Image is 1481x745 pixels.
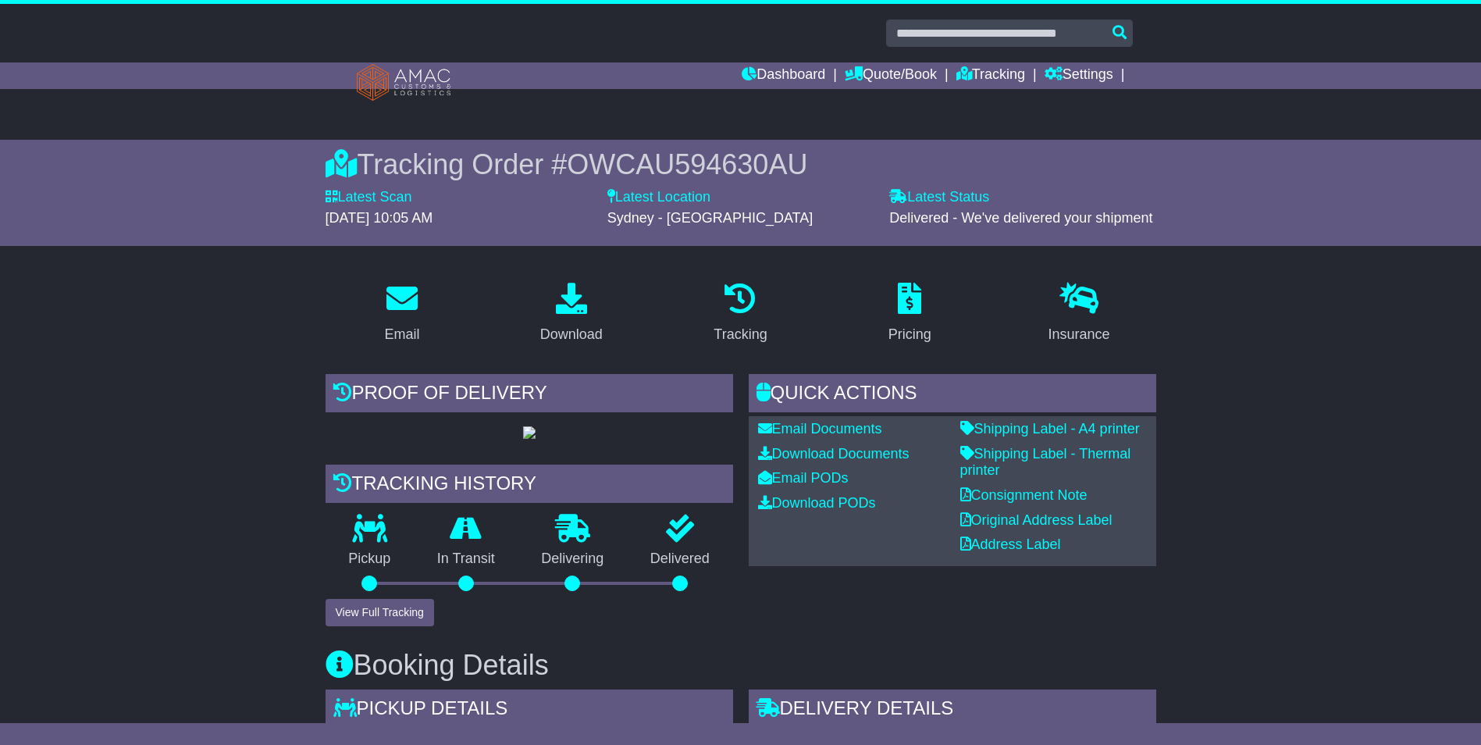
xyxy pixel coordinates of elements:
[960,536,1061,552] a: Address Label
[326,374,733,416] div: Proof of Delivery
[749,374,1156,416] div: Quick Actions
[326,148,1156,181] div: Tracking Order #
[960,487,1088,503] a: Consignment Note
[889,210,1152,226] span: Delivered - We've delivered your shipment
[758,470,849,486] a: Email PODs
[627,551,733,568] p: Delivered
[845,62,937,89] a: Quote/Book
[523,426,536,439] img: GetPodImage
[326,599,434,626] button: View Full Tracking
[607,189,710,206] label: Latest Location
[758,495,876,511] a: Download PODs
[956,62,1025,89] a: Tracking
[878,277,942,351] a: Pricing
[567,148,807,180] span: OWCAU594630AU
[374,277,429,351] a: Email
[888,324,931,345] div: Pricing
[530,277,613,351] a: Download
[889,189,989,206] label: Latest Status
[518,551,628,568] p: Delivering
[326,210,433,226] span: [DATE] 10:05 AM
[326,465,733,507] div: Tracking history
[714,324,767,345] div: Tracking
[1048,324,1110,345] div: Insurance
[414,551,518,568] p: In Transit
[326,551,415,568] p: Pickup
[960,421,1140,437] a: Shipping Label - A4 printer
[703,277,777,351] a: Tracking
[607,210,813,226] span: Sydney - [GEOGRAPHIC_DATA]
[758,421,882,437] a: Email Documents
[1038,277,1120,351] a: Insurance
[326,690,733,732] div: Pickup Details
[384,324,419,345] div: Email
[749,690,1156,732] div: Delivery Details
[960,512,1113,528] a: Original Address Label
[326,189,412,206] label: Latest Scan
[540,324,603,345] div: Download
[1045,62,1113,89] a: Settings
[742,62,825,89] a: Dashboard
[960,446,1131,479] a: Shipping Label - Thermal printer
[326,650,1156,681] h3: Booking Details
[758,446,910,462] a: Download Documents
